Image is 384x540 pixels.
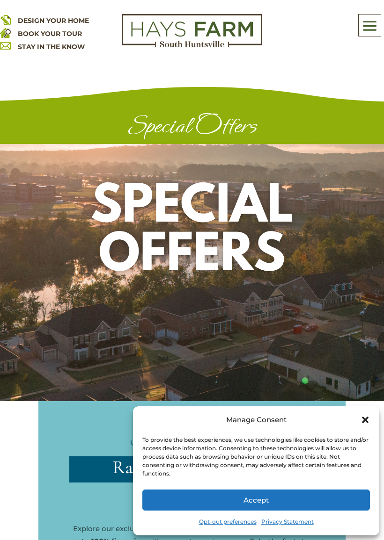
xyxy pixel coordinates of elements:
a: Privacy Statement [261,515,314,528]
button: Accept [142,490,370,511]
p: *Terms listed below [69,497,315,509]
a: Opt-out preferences [199,515,257,528]
div: Close dialog [361,415,370,425]
a: hays farm homes huntsville development [122,41,262,50]
h1: Special Offers [38,112,346,144]
a: STAY IN THE KNOW [18,43,85,51]
h4: Unlock Your Dream Home With [69,439,315,452]
div: To provide the best experiences, we use technologies like cookies to store and/or access device i... [142,436,369,478]
a: BOOK YOUR TOUR [18,29,82,38]
h2: Rates as low as 5.75%* [69,456,315,482]
div: Manage Consent [226,413,287,426]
